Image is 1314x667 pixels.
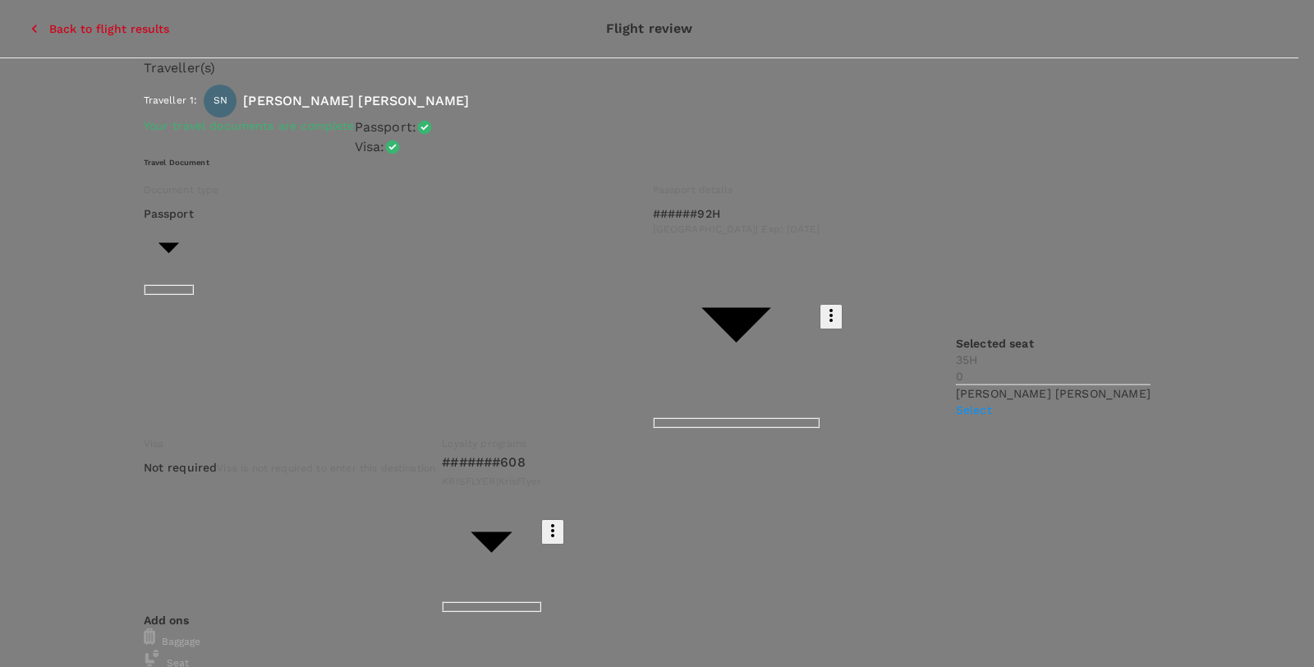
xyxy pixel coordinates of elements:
div: Baggage [144,628,1155,651]
p: Flight review [606,19,693,39]
p: Not required [144,459,218,476]
span: [GEOGRAPHIC_DATA] | Exp: [DATE] [653,222,820,238]
span: Your travel documents are complete [144,119,355,132]
p: Traveller(s) [144,58,1155,78]
span: Document type [144,184,219,195]
span: Loyalty programs [442,438,526,449]
p: Traveller 1 : [144,93,198,109]
span: Passport details [653,184,733,195]
img: baggage-icon [144,650,160,666]
span: Visa is not required to enter this destination [217,462,435,474]
p: Passport [144,205,194,222]
span: Visa [144,438,164,449]
p: Back to flight results [49,21,169,37]
span: KRISFLYER | KrisFlyer [442,476,541,487]
p: Visa : [355,137,385,157]
p: #######608 [442,453,541,472]
p: Add ons [144,612,1155,628]
span: SN [214,93,227,109]
p: Passport : [355,117,416,137]
img: baggage-icon [144,628,155,645]
p: ######92H [653,205,820,222]
h6: Travel Document [144,157,1155,168]
p: [PERSON_NAME] [PERSON_NAME] [243,91,469,111]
